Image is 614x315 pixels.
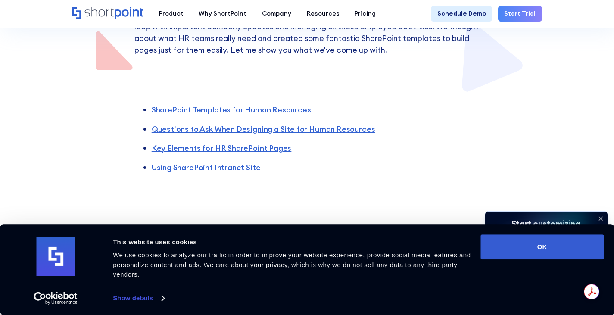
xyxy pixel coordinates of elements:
div: This website uses cookies [113,237,471,247]
a: Schedule Demo [431,6,492,22]
img: logo [36,237,75,276]
a: Why ShortPoint [191,6,255,22]
a: Company [254,6,299,22]
a: Home [72,7,143,20]
div: Product [159,9,184,18]
button: OK [480,234,604,259]
a: Usercentrics Cookiebot - opens in a new window [18,292,94,305]
a: Using SharePoint Intranet Site [152,162,261,172]
a: Key Elements for HR SharePoint Pages [152,143,292,153]
a: Product [151,6,191,22]
span: We use cookies to analyze our traffic in order to improve your website experience, provide social... [113,251,471,278]
a: Resources [299,6,347,22]
a: Pricing [347,6,383,22]
div: Resources [307,9,340,18]
a: Questions to Ask When Designing a Site for Human Resources [152,124,375,134]
div: Why ShortPoint [199,9,246,18]
div: Pricing [355,9,376,18]
a: Start Trial [498,6,542,22]
a: Show details [113,292,164,305]
div: Company [262,9,291,18]
a: SharePoint Templates for Human Resources [152,105,311,115]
